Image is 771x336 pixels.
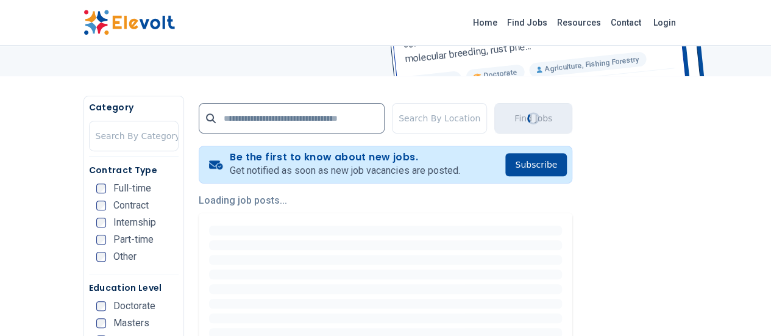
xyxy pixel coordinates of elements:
a: Contact [606,13,646,32]
iframe: Chat Widget [710,277,771,336]
span: Full-time [113,184,151,193]
span: Masters [113,318,149,328]
input: Full-time [96,184,106,193]
input: Other [96,252,106,262]
span: Doctorate [113,301,155,311]
h4: Be the first to know about new jobs. [230,151,460,163]
a: Find Jobs [502,13,552,32]
input: Internship [96,218,106,227]
button: Subscribe [505,153,567,176]
a: Home [468,13,502,32]
input: Contract [96,201,106,210]
button: Find JobsLoading... [494,103,572,134]
span: Part-time [113,235,154,245]
span: Other [113,252,137,262]
div: Loading... [527,112,539,124]
input: Masters [96,318,106,328]
input: Doctorate [96,301,106,311]
a: Resources [552,13,606,32]
h5: Category [89,101,179,113]
img: Elevolt [83,10,175,35]
span: Contract [113,201,149,210]
h5: Education Level [89,282,179,294]
input: Part-time [96,235,106,245]
p: Get notified as soon as new job vacancies are posted. [230,163,460,178]
a: Login [646,10,683,35]
p: Loading job posts... [199,193,572,208]
h5: Contract Type [89,164,179,176]
span: Internship [113,218,156,227]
